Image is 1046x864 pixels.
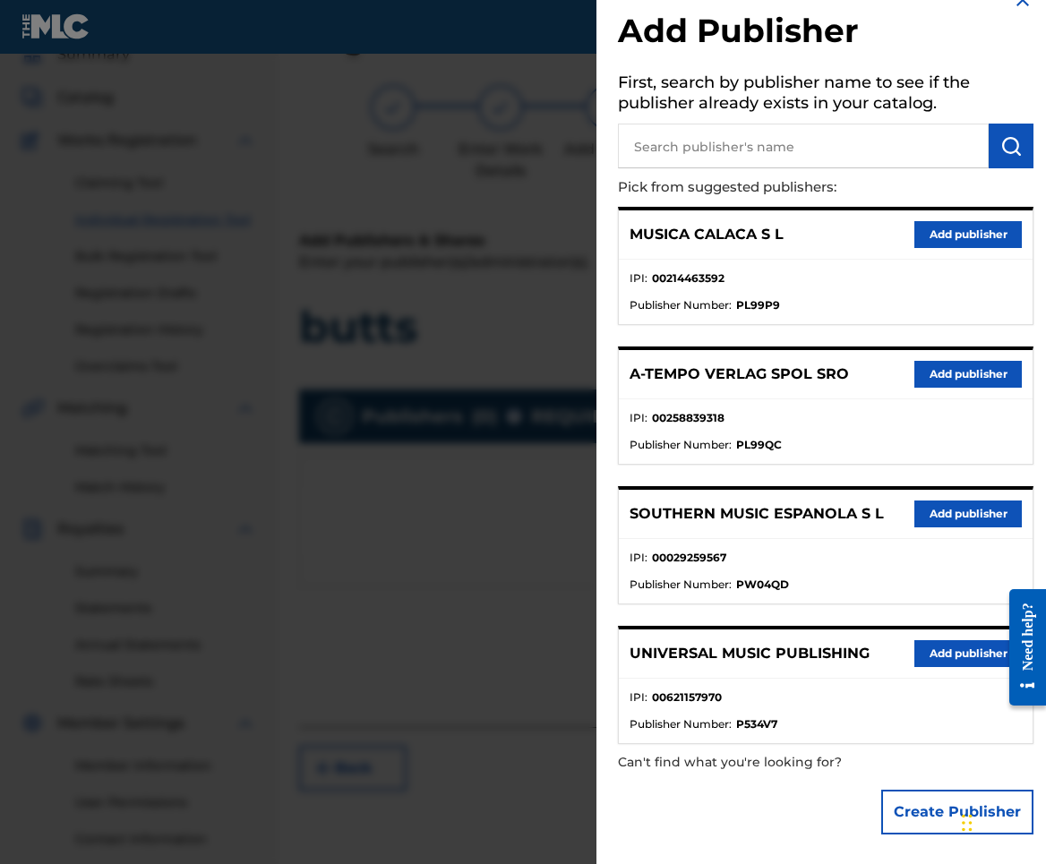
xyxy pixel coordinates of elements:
strong: 00621157970 [652,689,722,706]
button: Add publisher [914,640,1022,667]
p: Pick from suggested publishers: [618,168,931,207]
img: Search Works [1000,135,1022,157]
iframe: Resource Center [996,576,1046,720]
strong: 00214463592 [652,270,724,287]
img: MLC Logo [21,13,90,39]
button: Create Publisher [881,790,1033,834]
p: A-TEMPO VERLAG SPOL SRO [630,364,849,385]
strong: P534V7 [736,716,777,732]
span: IPI : [630,689,647,706]
span: Publisher Number : [630,297,732,313]
strong: PL99QC [736,437,782,453]
button: Add publisher [914,361,1022,388]
strong: 00029259567 [652,550,726,566]
h2: Add Publisher [618,11,1033,56]
button: Add publisher [914,500,1022,527]
p: MUSICA CALACA S L [630,224,784,245]
div: Drag [962,796,973,850]
span: Publisher Number : [630,577,732,593]
iframe: Chat Widget [956,778,1046,864]
strong: PL99P9 [736,297,780,313]
span: IPI : [630,410,647,426]
h5: First, search by publisher name to see if the publisher already exists in your catalog. [618,67,1033,124]
input: Search publisher's name [618,124,989,168]
p: SOUTHERN MUSIC ESPANOLA S L [630,503,884,525]
strong: PW04QD [736,577,789,593]
span: IPI : [630,270,647,287]
p: UNIVERSAL MUSIC PUBLISHING [630,643,870,664]
p: Can't find what you're looking for? [618,744,931,781]
strong: 00258839318 [652,410,724,426]
span: Publisher Number : [630,437,732,453]
span: IPI : [630,550,647,566]
span: Publisher Number : [630,716,732,732]
button: Add publisher [914,221,1022,248]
